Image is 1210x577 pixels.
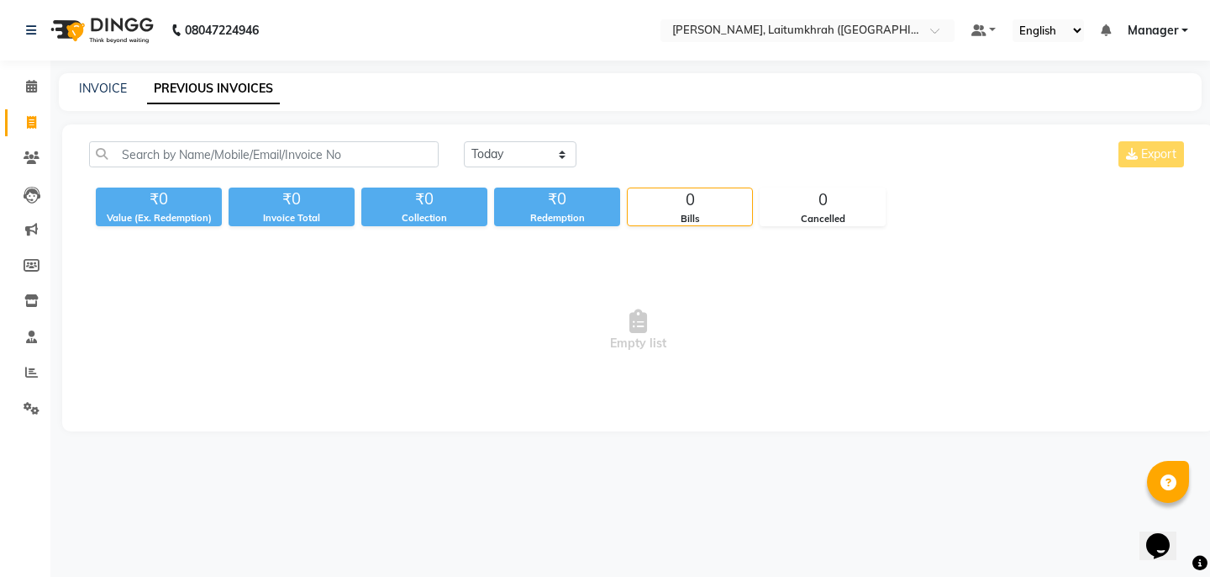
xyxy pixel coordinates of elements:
[89,141,439,167] input: Search by Name/Mobile/Email/Invoice No
[185,7,259,54] b: 08047224946
[79,81,127,96] a: INVOICE
[229,211,355,225] div: Invoice Total
[96,188,222,211] div: ₹0
[147,74,280,104] a: PREVIOUS INVOICES
[361,211,487,225] div: Collection
[1139,510,1193,560] iframe: chat widget
[494,211,620,225] div: Redemption
[760,212,885,226] div: Cancelled
[1128,22,1178,40] span: Manager
[628,188,752,212] div: 0
[96,211,222,225] div: Value (Ex. Redemption)
[361,188,487,211] div: ₹0
[43,7,158,54] img: logo
[760,188,885,212] div: 0
[628,212,752,226] div: Bills
[229,188,355,211] div: ₹0
[494,188,620,211] div: ₹0
[89,246,1187,415] span: Empty list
